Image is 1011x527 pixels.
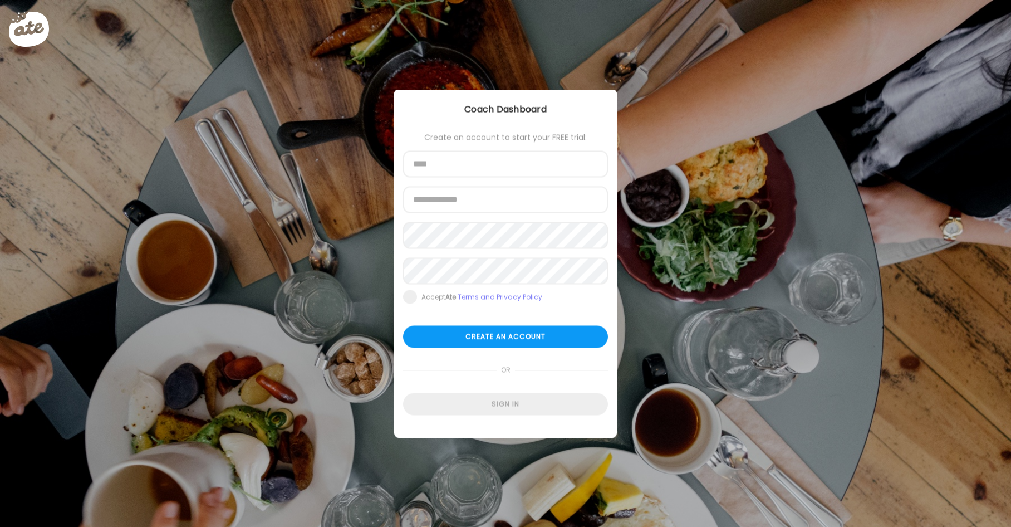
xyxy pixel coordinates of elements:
div: Coach Dashboard [394,103,617,116]
div: Sign in [403,393,608,416]
b: Ate [445,292,456,302]
span: or [497,359,515,382]
a: Terms and Privacy Policy [458,292,542,302]
div: Accept [421,293,542,302]
div: Create an account to start your FREE trial: [403,133,608,142]
div: Create an account [403,326,608,348]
